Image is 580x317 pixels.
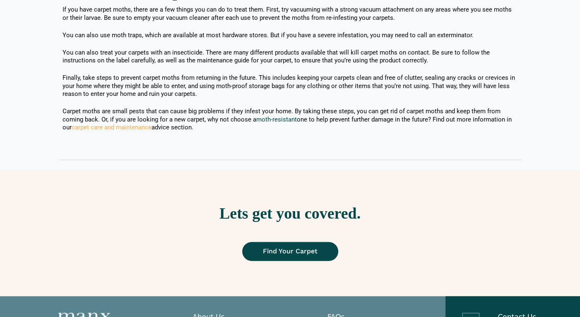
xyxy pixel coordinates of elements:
[63,31,518,40] p: You can also use moth traps, which are available at most hardware stores. But if you have a sever...
[263,248,318,255] span: Find Your Carpet
[63,6,518,22] p: If you have carpet moths, there are a few things you can do to treat them. First, try vacuuming w...
[256,116,297,123] a: moth-resistant
[72,124,152,131] a: carpet care and maintenance
[242,242,338,261] a: Find Your Carpet
[63,74,518,98] p: Finally, take steps to prevent carpet moths from returning in the future. This includes keeping y...
[63,49,518,65] p: You can also treat your carpets with an insecticide. There are many different products available ...
[63,107,518,132] p: Carpet moths are small pests that can cause big problems if they infest your home. By taking thes...
[4,205,576,221] h2: Lets get you covered.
